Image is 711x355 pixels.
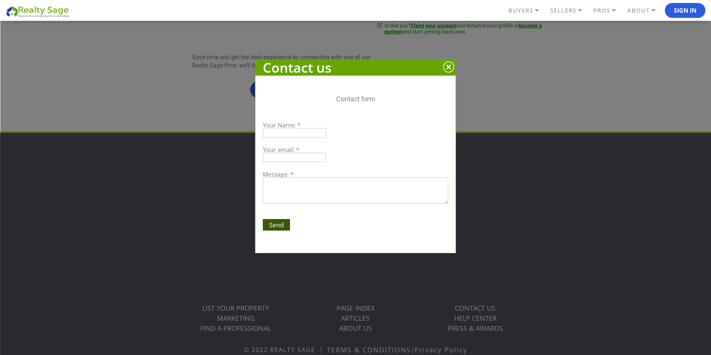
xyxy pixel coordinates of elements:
[507,4,548,17] a: BUYERS
[6,5,73,18] img: REALTY SAGE
[263,94,448,104] p: Contact form
[625,4,665,17] a: ABOUT
[592,4,625,17] a: PROS
[263,171,448,177] div: Message: *
[548,4,592,17] a: SELLERS
[263,147,448,153] div: Your email: *
[263,122,448,128] div: Your Name: *
[255,60,456,76] h1: Contact us
[263,219,290,231] input: Send
[665,3,705,18] button: Sign In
